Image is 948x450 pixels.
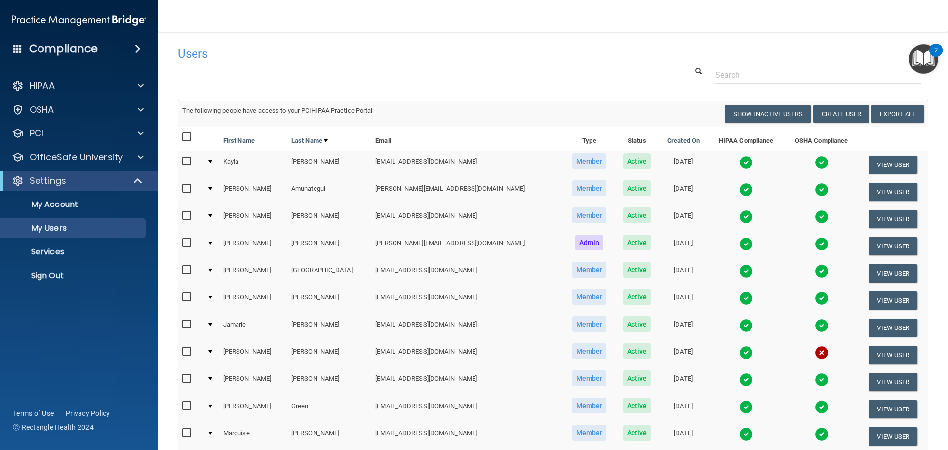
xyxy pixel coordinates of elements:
td: [PERSON_NAME] [219,260,287,287]
td: [DATE] [659,260,708,287]
img: tick.e7d51cea.svg [815,237,829,251]
img: tick.e7d51cea.svg [815,373,829,387]
input: Search [715,66,921,84]
button: View User [869,156,917,174]
td: [PERSON_NAME] [219,341,287,368]
img: tick.e7d51cea.svg [739,291,753,305]
span: Active [623,398,651,413]
span: The following people have access to your PCIHIPAA Practice Portal [182,107,373,114]
span: Member [572,153,607,169]
td: [PERSON_NAME][EMAIL_ADDRESS][DOMAIN_NAME] [371,233,563,260]
td: [PERSON_NAME] [287,368,371,396]
td: [DATE] [659,233,708,260]
button: Show Inactive Users [725,105,811,123]
button: View User [869,210,917,228]
td: [PERSON_NAME] [219,368,287,396]
button: View User [869,319,917,337]
img: tick.e7d51cea.svg [815,319,829,332]
img: tick.e7d51cea.svg [739,400,753,414]
h4: Users [178,47,609,60]
td: [EMAIL_ADDRESS][DOMAIN_NAME] [371,205,563,233]
td: [EMAIL_ADDRESS][DOMAIN_NAME] [371,287,563,314]
span: Active [623,425,651,441]
span: Admin [575,235,604,250]
button: View User [869,427,917,446]
img: tick.e7d51cea.svg [739,210,753,224]
h4: Compliance [29,42,98,56]
td: [PERSON_NAME] [287,341,371,368]
span: Member [572,207,607,223]
td: [DATE] [659,205,708,233]
th: Status [615,127,659,151]
td: [PERSON_NAME] [287,151,371,178]
p: HIPAA [30,80,55,92]
td: [EMAIL_ADDRESS][DOMAIN_NAME] [371,423,563,450]
img: cross.ca9f0e7f.svg [815,346,829,360]
td: [PERSON_NAME] [287,314,371,341]
td: [PERSON_NAME] [219,178,287,205]
span: Active [623,343,651,359]
td: [PERSON_NAME] [219,396,287,423]
td: [PERSON_NAME] [219,233,287,260]
img: tick.e7d51cea.svg [815,156,829,169]
td: Marquise [219,423,287,450]
td: [EMAIL_ADDRESS][DOMAIN_NAME] [371,341,563,368]
th: Type [563,127,615,151]
td: [DATE] [659,178,708,205]
td: [DATE] [659,314,708,341]
img: tick.e7d51cea.svg [739,156,753,169]
img: tick.e7d51cea.svg [815,291,829,305]
span: Member [572,262,607,278]
a: Export All [871,105,924,123]
td: [PERSON_NAME] [287,205,371,233]
span: Active [623,235,651,250]
img: tick.e7d51cea.svg [739,183,753,197]
img: tick.e7d51cea.svg [739,373,753,387]
span: Member [572,370,607,386]
button: View User [869,264,917,283]
p: Services [6,247,141,257]
a: Privacy Policy [66,409,110,418]
img: tick.e7d51cea.svg [815,264,829,278]
span: Active [623,207,651,223]
img: tick.e7d51cea.svg [815,210,829,224]
td: [PERSON_NAME] [219,205,287,233]
td: [PERSON_NAME][EMAIL_ADDRESS][DOMAIN_NAME] [371,178,563,205]
th: HIPAA Compliance [708,127,784,151]
a: OSHA [12,104,144,116]
a: First Name [223,135,255,147]
td: [DATE] [659,423,708,450]
a: Terms of Use [13,409,54,418]
td: [EMAIL_ADDRESS][DOMAIN_NAME] [371,260,563,287]
td: Jamarie [219,314,287,341]
span: Member [572,316,607,332]
button: View User [869,237,917,255]
span: Active [623,289,651,305]
img: tick.e7d51cea.svg [815,183,829,197]
a: PCI [12,127,144,139]
p: Settings [30,175,66,187]
p: OSHA [30,104,54,116]
td: [DATE] [659,341,708,368]
td: Kayla [219,151,287,178]
p: Sign Out [6,271,141,281]
td: [PERSON_NAME] [219,287,287,314]
td: [PERSON_NAME] [287,287,371,314]
div: 2 [934,50,938,63]
span: Member [572,398,607,413]
span: Active [623,153,651,169]
img: tick.e7d51cea.svg [815,427,829,441]
span: Member [572,343,607,359]
button: Create User [813,105,869,123]
button: View User [869,183,917,201]
button: View User [869,346,917,364]
a: OfficeSafe University [12,151,144,163]
button: Open Resource Center, 2 new notifications [909,44,938,74]
a: HIPAA [12,80,144,92]
td: [DATE] [659,151,708,178]
iframe: Drift Widget Chat Controller [777,380,936,419]
img: tick.e7d51cea.svg [739,237,753,251]
button: View User [869,373,917,391]
td: [PERSON_NAME] [287,423,371,450]
p: OfficeSafe University [30,151,123,163]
